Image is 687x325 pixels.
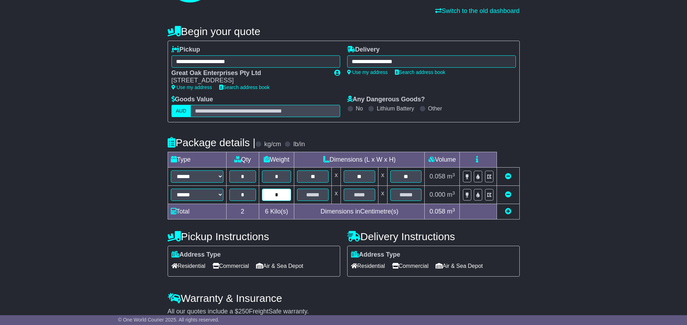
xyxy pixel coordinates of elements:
[265,208,268,215] span: 6
[351,260,385,271] span: Residential
[377,105,414,112] label: Lithium Battery
[430,191,445,198] span: 0.000
[226,152,259,168] td: Qty
[171,69,327,77] div: Great Oak Enterprises Pty Ltd
[168,292,520,304] h4: Warranty & Insurance
[452,172,455,177] sup: 3
[447,173,455,180] span: m
[168,204,226,219] td: Total
[171,251,221,259] label: Address Type
[347,96,425,103] label: Any Dangerous Goods?
[171,105,191,117] label: AUD
[356,105,363,112] label: No
[430,173,445,180] span: 0.058
[171,84,212,90] a: Use my address
[452,190,455,196] sup: 3
[168,137,256,148] h4: Package details |
[118,317,220,323] span: © One World Courier 2025. All rights reserved.
[293,141,305,148] label: lb/in
[505,208,511,215] a: Add new item
[378,186,387,204] td: x
[452,207,455,212] sup: 3
[505,191,511,198] a: Remove this item
[264,141,281,148] label: kg/cm
[171,260,206,271] span: Residential
[428,105,442,112] label: Other
[332,186,341,204] td: x
[347,69,388,75] a: Use my address
[378,168,387,186] td: x
[171,77,327,84] div: [STREET_ADDRESS]
[259,152,294,168] td: Weight
[168,308,520,316] div: All our quotes include a $ FreightSafe warranty.
[168,152,226,168] td: Type
[447,191,455,198] span: m
[238,308,249,315] span: 250
[351,251,400,259] label: Address Type
[168,231,340,242] h4: Pickup Instructions
[436,260,483,271] span: Air & Sea Depot
[447,208,455,215] span: m
[171,46,200,54] label: Pickup
[256,260,303,271] span: Air & Sea Depot
[259,204,294,219] td: Kilo(s)
[435,7,519,14] a: Switch to the old dashboard
[294,152,425,168] td: Dimensions (L x W x H)
[347,231,520,242] h4: Delivery Instructions
[332,168,341,186] td: x
[226,204,259,219] td: 2
[219,84,270,90] a: Search address book
[392,260,429,271] span: Commercial
[430,208,445,215] span: 0.058
[168,26,520,37] h4: Begin your quote
[505,173,511,180] a: Remove this item
[347,46,380,54] label: Delivery
[171,96,213,103] label: Goods Value
[294,204,425,219] td: Dimensions in Centimetre(s)
[425,152,460,168] td: Volume
[213,260,249,271] span: Commercial
[395,69,445,75] a: Search address book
